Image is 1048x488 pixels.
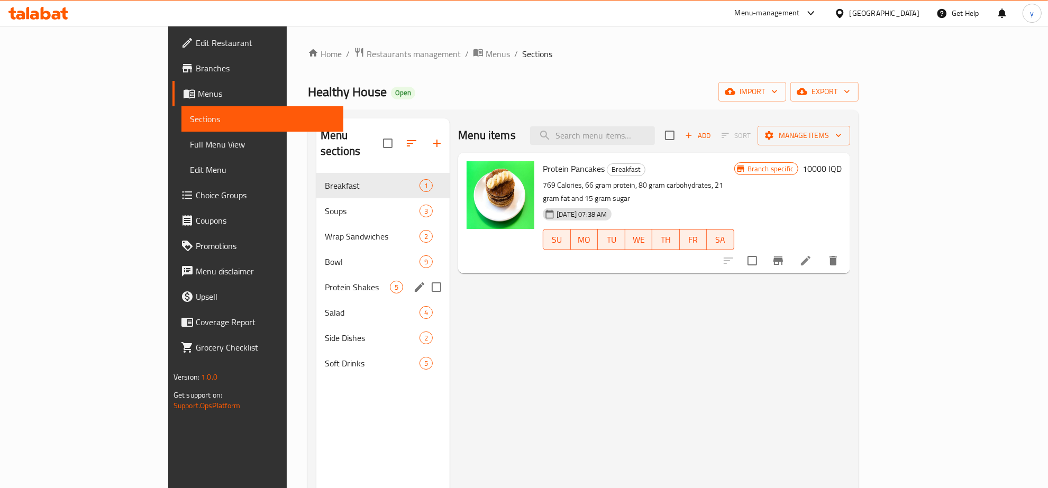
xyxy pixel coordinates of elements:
[467,161,534,229] img: Protein Pancakes
[316,300,450,325] div: Salad4
[602,232,621,247] span: TU
[707,229,734,250] button: SA
[172,259,343,284] a: Menu disclaimer
[181,106,343,132] a: Sections
[766,129,842,142] span: Manage items
[316,351,450,376] div: Soft Drinks5
[735,7,800,20] div: Menu-management
[420,357,433,370] div: items
[325,205,420,217] span: Soups
[325,306,420,319] div: Salad
[486,48,510,60] span: Menus
[821,248,846,273] button: delete
[552,209,611,219] span: [DATE] 07:38 AM
[680,229,707,250] button: FR
[316,173,450,198] div: Breakfast1
[316,325,450,351] div: Side Dishes2
[711,232,730,247] span: SA
[321,127,383,159] h2: Menu sections
[598,229,625,250] button: TU
[420,181,432,191] span: 1
[181,132,343,157] a: Full Menu View
[190,138,335,151] span: Full Menu View
[196,316,335,328] span: Coverage Report
[420,255,433,268] div: items
[727,85,778,98] span: import
[799,85,850,98] span: export
[420,230,433,243] div: items
[420,257,432,267] span: 9
[174,388,222,402] span: Get support on:
[390,281,403,293] div: items
[514,48,518,60] li: /
[325,357,420,370] span: Soft Drinks
[391,88,415,97] span: Open
[325,281,390,293] span: Protein Shakes
[684,232,703,247] span: FR
[741,250,763,272] span: Select to update
[412,279,427,295] button: edit
[684,130,712,142] span: Add
[316,224,450,249] div: Wrap Sandwiches2
[316,198,450,224] div: Soups3
[325,255,420,268] span: Bowl
[790,82,859,102] button: export
[743,164,798,174] span: Branch specific
[196,341,335,354] span: Grocery Checklist
[196,36,335,49] span: Edit Restaurant
[543,161,605,177] span: Protein Pancakes
[630,232,649,247] span: WE
[420,206,432,216] span: 3
[325,230,420,243] div: Wrap Sandwiches
[196,290,335,303] span: Upsell
[420,179,433,192] div: items
[850,7,919,19] div: [GEOGRAPHIC_DATA]
[196,189,335,201] span: Choice Groups
[681,127,715,144] span: Add item
[190,163,335,176] span: Edit Menu
[803,161,842,176] h6: 10000 IQD
[308,80,387,104] span: Healthy House
[420,205,433,217] div: items
[196,214,335,227] span: Coupons
[172,30,343,56] a: Edit Restaurant
[316,249,450,274] div: Bowl9
[316,169,450,380] nav: Menu sections
[575,232,594,247] span: MO
[530,126,655,145] input: search
[172,309,343,335] a: Coverage Report
[196,240,335,252] span: Promotions
[172,56,343,81] a: Branches
[548,232,566,247] span: SU
[758,126,850,145] button: Manage items
[522,48,552,60] span: Sections
[316,274,450,300] div: Protein Shakes5edit
[799,254,812,267] a: Edit menu item
[652,229,680,250] button: TH
[543,229,570,250] button: SU
[308,47,859,61] nav: breadcrumb
[181,157,343,182] a: Edit Menu
[325,179,420,192] span: Breakfast
[657,232,676,247] span: TH
[607,163,645,176] div: Breakfast
[420,358,432,369] span: 5
[718,82,786,102] button: import
[377,132,399,154] span: Select all sections
[172,81,343,106] a: Menus
[1030,7,1034,19] span: y
[325,332,420,344] span: Side Dishes
[354,47,461,61] a: Restaurants management
[174,370,199,384] span: Version:
[399,131,424,156] span: Sort sections
[390,282,403,292] span: 5
[420,333,432,343] span: 2
[625,229,653,250] button: WE
[190,113,335,125] span: Sections
[196,62,335,75] span: Branches
[367,48,461,60] span: Restaurants management
[766,248,791,273] button: Branch-specific-item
